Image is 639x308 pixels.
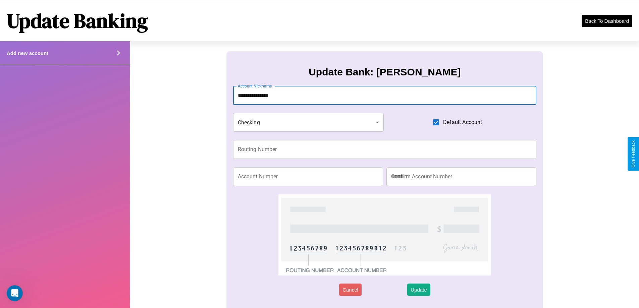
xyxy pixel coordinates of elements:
button: Cancel [339,284,362,296]
h1: Update Banking [7,7,148,35]
iframe: Intercom live chat [7,285,23,301]
label: Account Nickname [238,83,272,89]
h4: Add new account [7,50,48,56]
button: Back To Dashboard [582,15,632,27]
div: Give Feedback [631,140,636,168]
img: check [278,194,491,275]
span: Default Account [443,118,482,126]
h3: Update Bank: [PERSON_NAME] [309,66,461,78]
div: Checking [233,113,384,132]
button: Update [407,284,430,296]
